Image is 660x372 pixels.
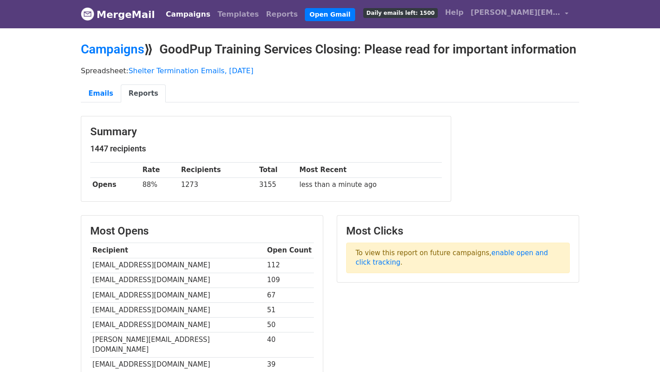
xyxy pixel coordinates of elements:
h5: 1447 recipients [90,144,442,154]
th: Open Count [265,243,314,258]
h3: Most Clicks [346,225,570,238]
td: [EMAIL_ADDRESS][DOMAIN_NAME] [90,317,265,332]
a: Open Gmail [305,8,355,21]
td: [EMAIL_ADDRESS][DOMAIN_NAME] [90,288,265,302]
td: 40 [265,332,314,358]
a: [PERSON_NAME][EMAIL_ADDRESS][PERSON_NAME][DOMAIN_NAME] [467,4,572,25]
h2: ⟫ GoodPup Training Services Closing: Please read for important information [81,42,579,57]
td: 50 [265,317,314,332]
td: 109 [265,273,314,288]
h3: Most Opens [90,225,314,238]
th: Recipient [90,243,265,258]
a: Help [441,4,467,22]
td: 112 [265,258,314,273]
td: [PERSON_NAME][EMAIL_ADDRESS][DOMAIN_NAME] [90,332,265,358]
h3: Summary [90,125,442,138]
p: Spreadsheet: [81,66,579,75]
td: [EMAIL_ADDRESS][DOMAIN_NAME] [90,302,265,317]
a: enable open and click tracking [356,249,548,266]
th: Opens [90,177,140,192]
td: 88% [140,177,179,192]
td: less than a minute ago [297,177,442,192]
td: [EMAIL_ADDRESS][DOMAIN_NAME] [90,258,265,273]
a: Shelter Termination Emails, [DATE] [128,66,253,75]
a: Templates [214,5,262,23]
span: [PERSON_NAME][EMAIL_ADDRESS][PERSON_NAME][DOMAIN_NAME] [471,7,560,18]
td: 39 [265,357,314,372]
th: Rate [140,163,179,177]
a: Campaigns [162,5,214,23]
img: MergeMail logo [81,7,94,21]
a: Reports [121,84,166,103]
td: 67 [265,288,314,302]
span: Daily emails left: 1500 [363,8,438,18]
a: Reports [263,5,302,23]
td: 3155 [257,177,297,192]
a: Campaigns [81,42,144,57]
td: 1273 [179,177,257,192]
th: Most Recent [297,163,442,177]
th: Recipients [179,163,257,177]
p: To view this report on future campaigns, . [346,243,570,273]
a: Daily emails left: 1500 [360,4,441,22]
td: 51 [265,302,314,317]
td: [EMAIL_ADDRESS][DOMAIN_NAME] [90,357,265,372]
th: Total [257,163,297,177]
a: Emails [81,84,121,103]
td: [EMAIL_ADDRESS][DOMAIN_NAME] [90,273,265,288]
a: MergeMail [81,5,155,24]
